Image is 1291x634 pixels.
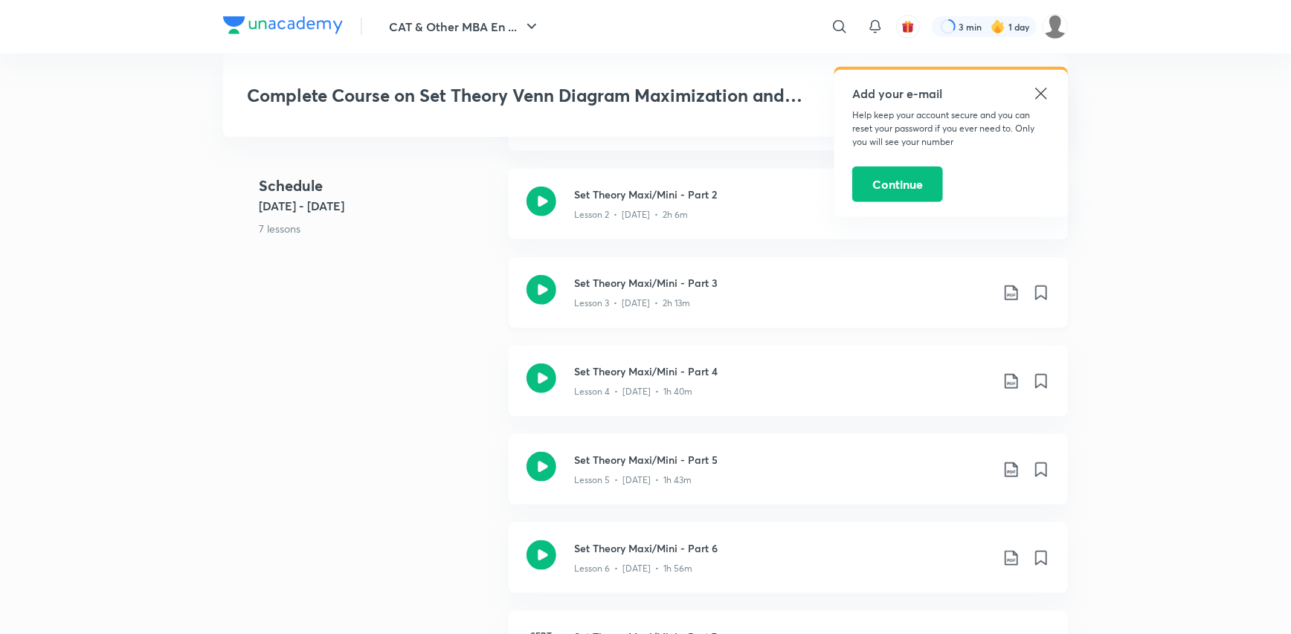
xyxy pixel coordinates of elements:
button: Continue [852,166,943,202]
p: Help keep your account secure and you can reset your password if you ever need to. Only you will ... [852,109,1050,149]
p: Lesson 5 • [DATE] • 1h 43m [574,473,692,487]
p: 7 lessons [259,221,497,236]
h3: Set Theory Maxi/Mini - Part 6 [574,540,991,556]
p: Lesson 4 • [DATE] • 1h 40m [574,385,692,398]
h3: Set Theory Maxi/Mini - Part 4 [574,363,991,379]
h5: Add your e-mail [852,85,1050,103]
img: Varun Ramnath [1043,14,1068,39]
p: Lesson 6 • [DATE] • 1h 56m [574,562,692,575]
a: Set Theory Maxi/Mini - Part 6Lesson 6 • [DATE] • 1h 56m [509,523,1068,611]
img: streak [991,19,1005,34]
h3: Set Theory Maxi/Mini - Part 5 [574,452,991,468]
p: Lesson 3 • [DATE] • 2h 13m [574,297,690,310]
button: CAT & Other MBA En ... [380,12,550,42]
a: Set Theory Maxi/Mini - Part 2Lesson 2 • [DATE] • 2h 6m [509,169,1068,257]
a: Company Logo [223,16,343,38]
button: avatar [896,15,920,39]
h5: [DATE] - [DATE] [259,197,497,215]
a: Set Theory Maxi/Mini - Part 4Lesson 4 • [DATE] • 1h 40m [509,346,1068,434]
img: Company Logo [223,16,343,34]
h4: Schedule [259,175,497,197]
img: avatar [901,20,915,33]
h3: Set Theory Maxi/Mini - Part 3 [574,275,991,291]
h3: Complete Course on Set Theory Venn Diagram Maximization and Minimization [247,85,829,106]
h3: Set Theory Maxi/Mini - Part 2 [574,187,991,202]
a: Set Theory Maxi/Mini - Part 3Lesson 3 • [DATE] • 2h 13m [509,257,1068,346]
p: Lesson 2 • [DATE] • 2h 6m [574,208,688,221]
a: Set Theory Maxi/Mini - Part 5Lesson 5 • [DATE] • 1h 43m [509,434,1068,523]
